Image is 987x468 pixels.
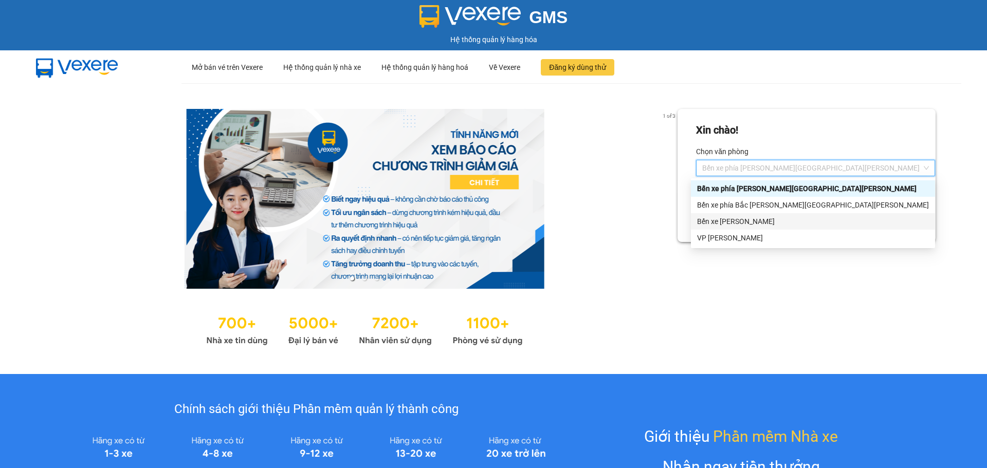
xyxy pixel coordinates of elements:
img: Statistics.png [206,309,523,348]
div: Bến xe phía [PERSON_NAME][GEOGRAPHIC_DATA][PERSON_NAME] [697,183,929,194]
span: Phần mềm Nhà xe [713,424,838,448]
span: GMS [529,8,568,27]
p: 1 of 3 [660,109,678,122]
div: Giới thiệu [644,424,838,448]
li: slide item 1 [350,276,354,280]
span: Bến xe phía Tây Thanh Hóa [702,160,929,176]
div: Bến xe phía Tây Thanh Hóa [691,180,935,197]
button: previous slide / item [51,109,66,289]
div: Chính sách giới thiệu Phần mềm quản lý thành công [69,400,564,419]
div: Hệ thống quản lý hàng hoá [381,51,468,84]
div: Bến xe [PERSON_NAME] [697,216,929,227]
div: Hệ thống quản lý hàng hóa [3,34,984,45]
li: slide item 2 [362,276,367,280]
img: logo 2 [419,5,521,28]
div: Xin chào! [696,122,738,138]
div: VP Hoằng Kim [691,230,935,246]
span: Đăng ký dùng thử [549,62,606,73]
li: slide item 3 [375,276,379,280]
div: Bến xe phía Bắc Thanh Hóa [691,197,935,213]
div: VP [PERSON_NAME] [697,232,929,244]
button: Đăng ký dùng thử [541,59,614,76]
a: GMS [419,15,568,24]
div: Mở bán vé trên Vexere [192,51,263,84]
img: mbUUG5Q.png [26,50,129,84]
div: Bến xe phía Bắc [PERSON_NAME][GEOGRAPHIC_DATA][PERSON_NAME] [697,199,929,211]
div: Bến xe Hoằng Hóa [691,213,935,230]
div: Hệ thống quản lý nhà xe [283,51,361,84]
div: Về Vexere [489,51,520,84]
label: Chọn văn phòng [696,143,748,160]
button: next slide / item [663,109,678,289]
